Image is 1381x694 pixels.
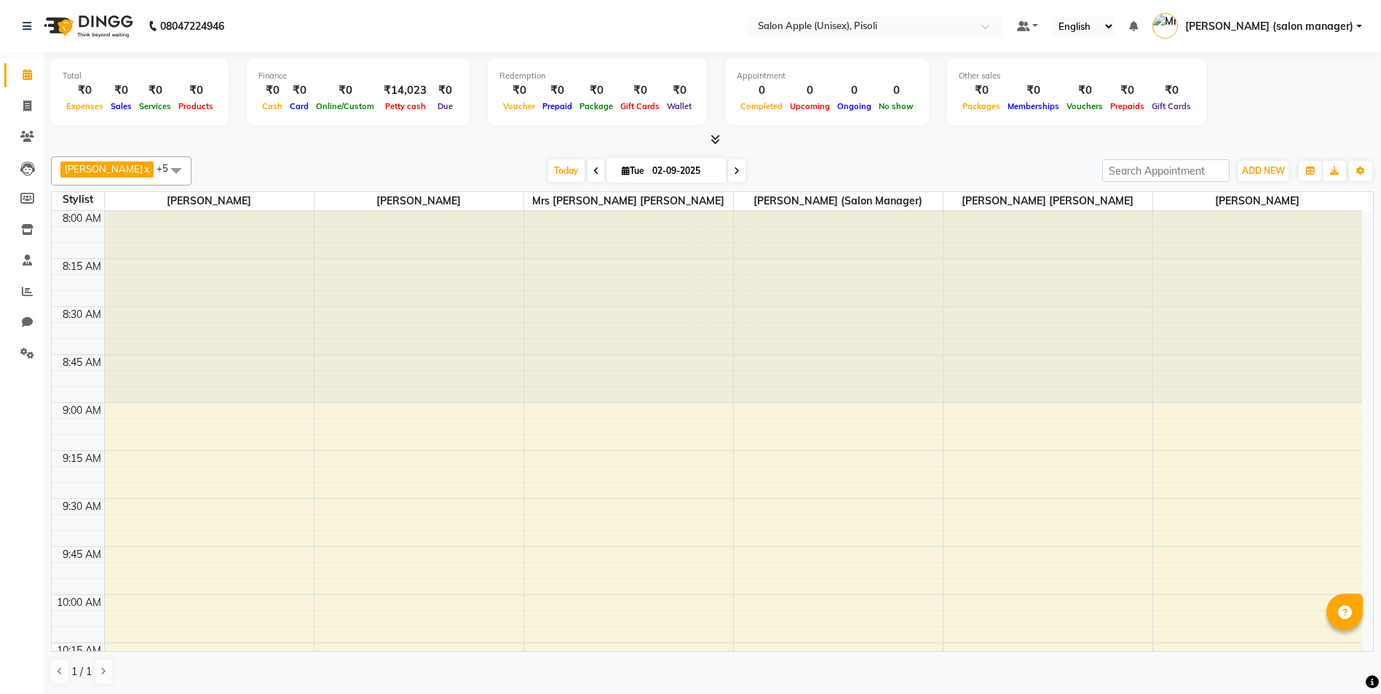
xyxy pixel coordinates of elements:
div: ₹0 [135,82,175,99]
div: ₹0 [258,82,286,99]
div: 9:15 AM [60,451,104,466]
span: [PERSON_NAME] [1153,192,1363,210]
a: x [143,163,149,175]
div: 0 [737,82,786,99]
div: 9:30 AM [60,499,104,514]
span: Online/Custom [312,101,378,111]
span: Due [434,101,456,111]
iframe: chat widget [1320,636,1366,679]
div: Stylist [52,192,104,207]
div: ₹14,023 [378,82,432,99]
div: Total [63,70,217,82]
input: Search Appointment [1102,159,1230,182]
img: logo [37,6,137,47]
span: Sales [107,101,135,111]
span: Card [286,101,312,111]
div: ₹0 [63,82,107,99]
div: ₹0 [1004,82,1063,99]
span: Wallet [663,101,695,111]
div: ₹0 [1107,82,1148,99]
span: Services [135,101,175,111]
div: 10:15 AM [54,643,104,658]
div: ₹0 [1148,82,1195,99]
input: 2025-09-02 [648,160,721,182]
div: ₹0 [432,82,458,99]
div: ₹0 [663,82,695,99]
div: ₹0 [286,82,312,99]
span: Memberships [1004,101,1063,111]
div: 10:00 AM [54,595,104,610]
span: Prepaid [539,101,576,111]
span: Gift Cards [1148,101,1195,111]
span: Upcoming [786,101,834,111]
div: ₹0 [617,82,663,99]
span: Cash [258,101,286,111]
b: 08047224946 [160,6,224,47]
span: Tue [618,165,648,176]
div: 0 [875,82,917,99]
span: Products [175,101,217,111]
div: ₹0 [576,82,617,99]
span: Expenses [63,101,107,111]
span: [PERSON_NAME] (salon manager) [1185,19,1353,34]
div: 8:15 AM [60,259,104,274]
div: Finance [258,70,458,82]
div: ₹0 [312,82,378,99]
span: Gift Cards [617,101,663,111]
span: No show [875,101,917,111]
div: 0 [786,82,834,99]
span: [PERSON_NAME] (salon manager) [734,192,943,210]
span: Package [576,101,617,111]
img: Mrs. Poonam Bansal (salon manager) [1152,13,1178,39]
div: 9:45 AM [60,547,104,562]
div: ₹0 [1063,82,1107,99]
span: [PERSON_NAME] [PERSON_NAME] [943,192,1152,210]
span: ADD NEW [1242,165,1285,176]
span: Mrs [PERSON_NAME] [PERSON_NAME] [524,192,733,210]
span: [PERSON_NAME] [65,163,143,175]
div: 8:45 AM [60,355,104,370]
div: Redemption [499,70,695,82]
div: Appointment [737,70,917,82]
button: ADD NEW [1238,161,1289,181]
span: Completed [737,101,786,111]
div: Other sales [959,70,1195,82]
div: ₹0 [175,82,217,99]
span: 1 / 1 [71,664,92,679]
span: Petty cash [381,101,430,111]
div: 9:00 AM [60,403,104,418]
div: 8:00 AM [60,211,104,226]
div: ₹0 [499,82,539,99]
div: 0 [834,82,875,99]
span: Packages [959,101,1004,111]
span: [PERSON_NAME] [105,192,314,210]
span: Voucher [499,101,539,111]
span: Ongoing [834,101,875,111]
span: +5 [157,162,179,174]
span: Prepaids [1107,101,1148,111]
div: ₹0 [539,82,576,99]
span: Today [548,159,585,182]
span: [PERSON_NAME] [314,192,523,210]
div: ₹0 [959,82,1004,99]
span: Vouchers [1063,101,1107,111]
div: 8:30 AM [60,307,104,322]
div: ₹0 [107,82,135,99]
